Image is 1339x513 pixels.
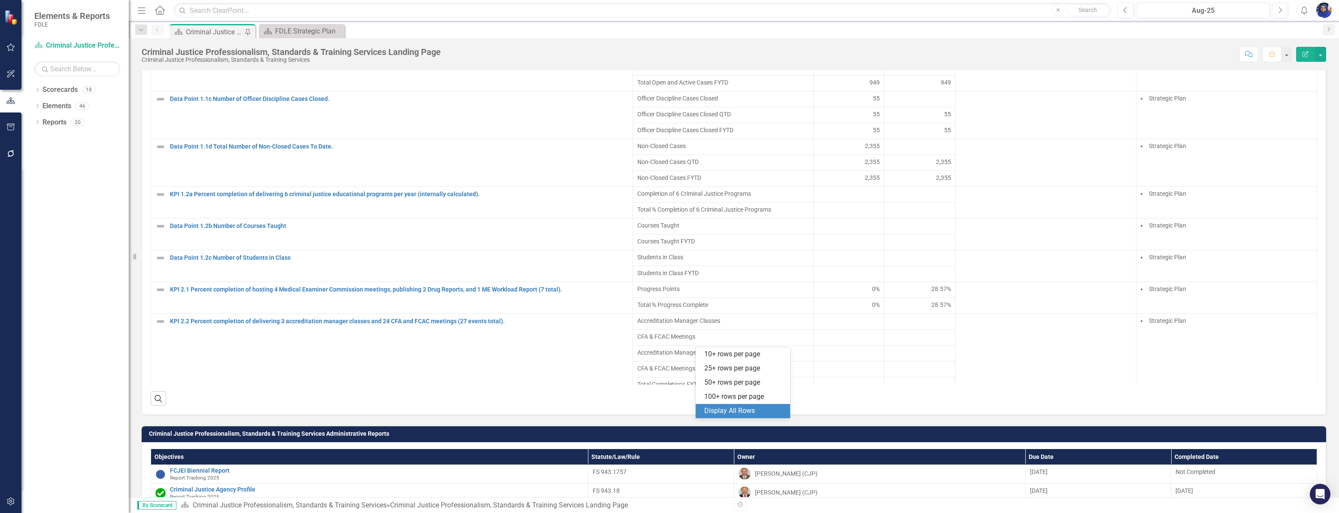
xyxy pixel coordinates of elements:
[813,186,885,202] td: Double-Click to Edit
[637,364,809,373] span: CFA & FCAC Meetings Completed YTD
[941,78,951,87] span: 949
[1136,186,1317,218] td: Double-Click to Edit
[1078,6,1097,13] span: Search
[955,91,1136,139] td: Double-Click to Edit
[633,313,813,329] td: Double-Click to Edit
[885,282,956,297] td: Double-Click to Edit
[1030,468,1048,475] span: [DATE]
[1136,218,1317,250] td: Double-Click to Edit
[813,250,885,266] td: Double-Click to Edit
[71,118,85,126] div: 20
[151,218,633,250] td: Double-Click to Edit Right Click for Context Menu
[151,484,588,503] td: Double-Click to Edit Right Click for Context Menu
[1136,313,1317,393] td: Double-Click to Edit
[1149,254,1186,261] span: Strategic Plan
[593,487,620,494] span: FS 943.18
[637,78,809,87] span: Total Open and Active Cases FYTD
[872,301,880,309] span: 0%
[633,329,813,345] td: Double-Click to Edit
[42,101,71,111] a: Elements
[1175,487,1193,494] span: [DATE]
[885,139,956,155] td: Double-Click to Edit
[1136,282,1317,313] td: Double-Click to Edit
[186,27,242,37] div: Criminal Justice Professionalism, Standards & Training Services Landing Page
[873,94,880,103] span: 55
[82,86,96,94] div: 18
[151,465,588,484] td: Double-Click to Edit Right Click for Context Menu
[885,218,956,234] td: Double-Click to Edit
[151,91,633,139] td: Double-Click to Edit Right Click for Context Menu
[637,94,809,103] span: Officer Discipline Cases Closed
[1136,3,1270,18] button: Aug-25
[42,118,67,127] a: Reports
[704,364,785,373] div: 25+ rows per page
[637,237,809,246] span: Courses Taught FYTD
[34,11,110,21] span: Elements & Reports
[637,269,809,277] span: Students in Class FYTD
[1310,484,1330,504] div: Open Intercom Messenger
[1066,4,1109,16] button: Search
[142,47,441,57] div: Criminal Justice Professionalism, Standards & Training Services Landing Page
[170,318,628,325] a: KPI 2.2 Percent completion of delivering 3 accreditation manager classes and 24 CFA and FCAC meet...
[813,282,885,297] td: Double-Click to Edit
[936,158,951,166] span: 2,355
[170,143,628,150] a: Data Point 1.1d Total Number of Non-Closed Cases To Date.
[170,475,219,481] span: Report Tracking 2025
[34,41,120,51] a: Criminal Justice Professionalism, Standards & Training Services
[633,186,813,202] td: Double-Click to Edit
[637,142,809,150] span: Non-Closed Cases
[637,110,809,118] span: Officer Discipline Cases Closed QTD
[155,94,166,104] img: Not Defined
[885,91,956,107] td: Double-Click to Edit
[151,313,633,393] td: Double-Click to Edit Right Click for Context Menu
[637,348,809,357] span: Accreditation Manager Classes Completed YTD
[275,26,342,36] div: FDLE Strategic Plan
[155,189,166,200] img: Not Defined
[1136,91,1317,139] td: Double-Click to Edit
[170,255,628,261] a: Data Point 1.2c Number of Students in Class
[931,285,951,293] span: 28.57%
[873,126,880,134] span: 55
[955,218,1136,250] td: Double-Click to Edit
[181,501,727,510] div: »
[633,91,813,107] td: Double-Click to Edit
[637,285,809,293] span: Progress Points
[170,96,628,102] a: Data Point 1.1c Number of Officer Discipline Cases Closed.
[1136,139,1317,186] td: Double-Click to Edit
[193,501,387,509] a: Criminal Justice Professionalism, Standards & Training Services
[170,223,628,229] a: Data Point 1.2b Number of Courses Taught
[151,186,633,218] td: Double-Click to Edit Right Click for Context Menu
[637,221,809,230] span: Courses Taught
[593,468,627,475] span: FS 943.1757
[944,126,951,134] span: 55
[885,250,956,266] td: Double-Click to Edit
[151,139,633,186] td: Double-Click to Edit Right Click for Context Menu
[637,126,809,134] span: Officer Discipline Cases Closed FYTD
[637,189,809,198] span: Completion of 6 Criminal Justice Programs
[872,285,880,293] span: 0%
[813,329,885,345] td: Double-Click to Edit
[865,142,880,150] span: 2,355
[704,406,785,416] div: Display All Rows
[813,218,885,234] td: Double-Click to Edit
[873,110,880,118] span: 55
[1139,6,1267,16] div: Aug-25
[633,250,813,266] td: Double-Click to Edit
[1149,95,1186,102] span: Strategic Plan
[637,253,809,261] span: Students in Class
[813,139,885,155] td: Double-Click to Edit
[637,380,809,389] span: Total Completions FYTD
[261,26,342,36] a: FDLE Strategic Plan
[1149,190,1186,197] span: Strategic Plan
[739,467,751,480] img: Chris Johnson
[1316,3,1332,18] img: Somi Akter
[955,186,1136,218] td: Double-Click to Edit
[944,110,951,118] span: 55
[170,191,628,197] a: KPI 1.2a Percent completion of delivering 6 criminal justice educational programs per year (inter...
[637,316,809,325] span: Accreditation Manager Classes
[76,103,89,110] div: 46
[637,158,809,166] span: Non-Closed Cases QTD
[637,205,809,214] span: Total % Completion of 6 Criminal Justice Programs
[633,218,813,234] td: Double-Click to Edit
